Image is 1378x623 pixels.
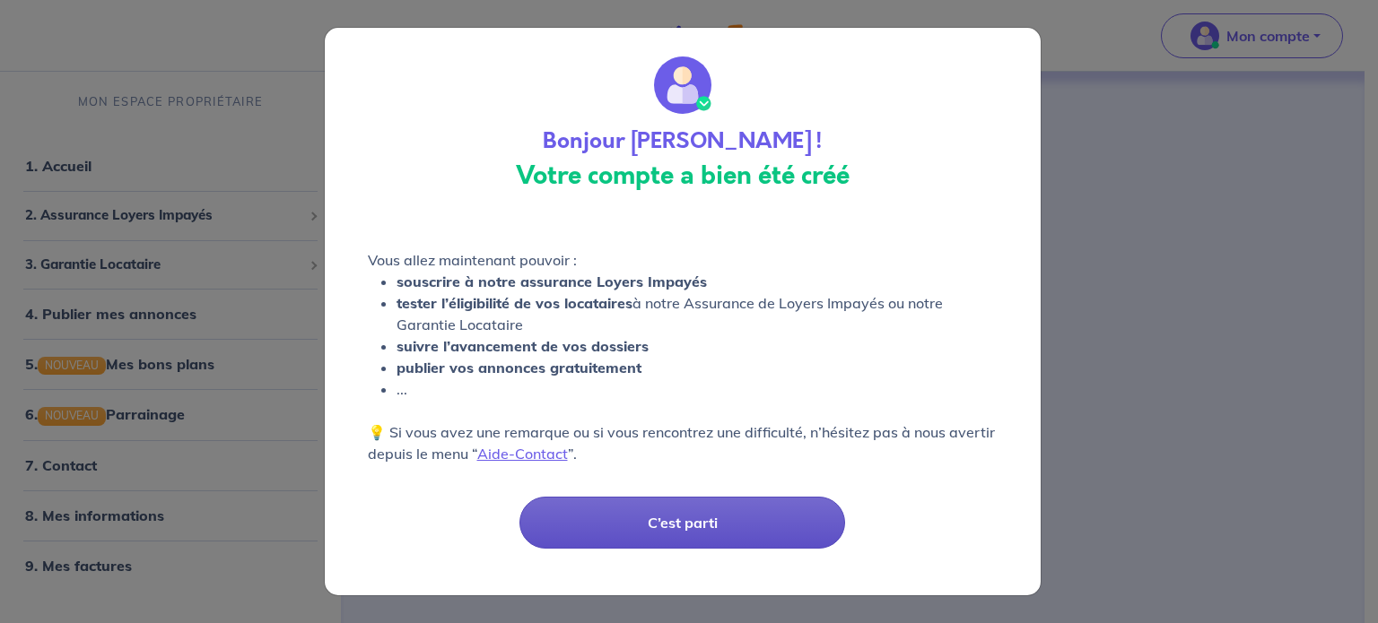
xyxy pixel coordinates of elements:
[654,56,711,114] img: wallet_circle
[516,158,850,194] strong: Votre compte a bien été créé
[543,128,822,154] h4: Bonjour [PERSON_NAME] !
[397,292,998,335] li: à notre Assurance de Loyers Impayés ou notre Garantie Locataire
[519,497,845,549] button: C’est parti
[477,445,568,463] a: Aide-Contact
[368,249,998,271] p: Vous allez maintenant pouvoir :
[397,273,707,290] strong: souscrire à notre assurance Loyers Impayés
[397,294,632,312] strong: tester l’éligibilité de vos locataires
[397,337,649,355] strong: suivre l’avancement de vos dossiers
[368,421,998,464] p: 💡 Si vous avez une remarque ou si vous rencontrez une difficulté, n’hésitez pas à nous avertir de...
[397,359,641,376] strong: publier vos annonces gratuitement
[397,378,998,400] li: ...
